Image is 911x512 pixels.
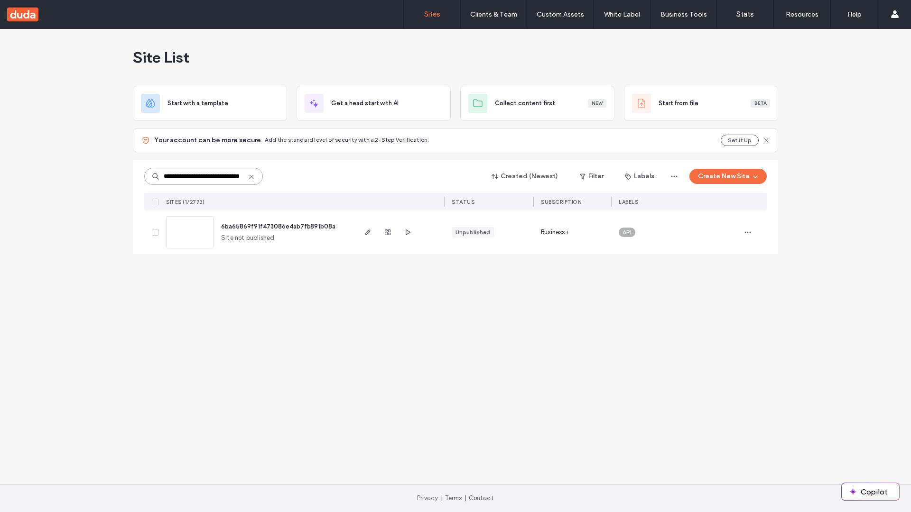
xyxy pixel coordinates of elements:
label: Stats [736,10,754,18]
div: Get a head start with AI [297,86,451,121]
span: Business+ [541,228,569,237]
button: Copilot [842,483,899,500]
div: Beta [751,99,770,108]
span: API [623,228,632,237]
label: Clients & Team [470,10,517,18]
span: SUBSCRIPTION [541,199,581,205]
div: Unpublished [455,228,490,237]
label: Sites [424,10,440,18]
a: 6ba65869f91f473086e4ab7fb891b08a [221,223,335,230]
label: Resources [786,10,818,18]
span: Start from file [659,99,698,108]
span: SITES (1/2773) [166,199,205,205]
label: White Label [604,10,640,18]
span: Start with a template [167,99,228,108]
a: Privacy [417,494,438,502]
span: LABELS [619,199,638,205]
span: Site not published [221,233,275,243]
button: Filter [570,169,613,184]
span: Get a head start with AI [331,99,399,108]
a: Terms [445,494,462,502]
div: New [588,99,606,108]
span: | [441,494,443,502]
span: Your account can be more secure [154,136,261,145]
label: Business Tools [660,10,707,18]
span: Collect content first [495,99,555,108]
label: Custom Assets [537,10,584,18]
label: Help [847,10,862,18]
span: Site List [133,48,189,67]
div: Start with a template [133,86,287,121]
span: STATUS [452,199,474,205]
button: Create New Site [689,169,767,184]
div: Collect content firstNew [460,86,614,121]
button: Labels [617,169,663,184]
a: Contact [469,494,494,502]
span: Add the standard level of security with a 2-Step Verification. [265,136,429,143]
div: Start from fileBeta [624,86,778,121]
button: Created (Newest) [483,169,567,184]
button: Set it Up [721,135,759,146]
span: | [465,494,466,502]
